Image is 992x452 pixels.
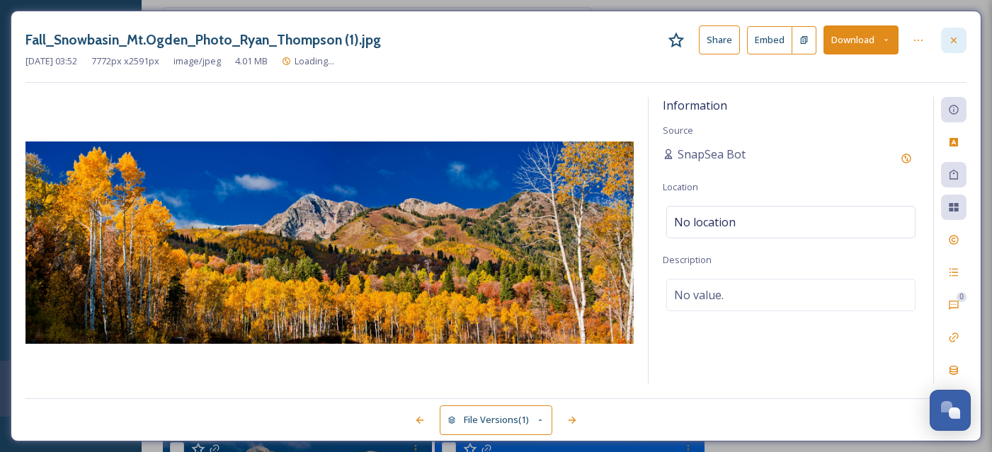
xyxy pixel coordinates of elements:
[25,54,77,68] span: [DATE] 03:52
[674,214,736,231] span: No location
[663,124,693,137] span: Source
[25,141,634,344] img: Fall_Snowbasin_Mt.Ogden_Photo_Ryan_Thompson%20%281%29.jpg
[747,26,792,54] button: Embed
[663,253,712,266] span: Description
[930,390,971,431] button: Open Chat
[440,405,553,434] button: File Versions(1)
[295,54,334,67] span: Loading...
[957,292,967,302] div: 0
[235,54,268,68] span: 4.01 MB
[699,25,740,54] button: Share
[823,25,899,54] button: Download
[25,30,381,50] h3: Fall_Snowbasin_Mt.Ogden_Photo_Ryan_Thompson (1).jpg
[674,286,724,303] span: No value.
[173,54,221,68] span: image/jpeg
[663,180,698,193] span: Location
[91,54,159,68] span: 7772 px x 2591 px
[663,98,727,113] span: Information
[678,146,746,163] span: SnapSea Bot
